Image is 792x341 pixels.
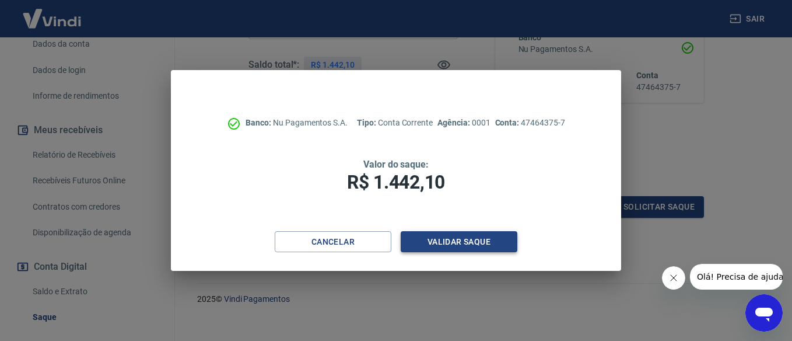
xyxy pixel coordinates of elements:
iframe: Fechar mensagem [662,266,685,290]
span: Olá! Precisa de ajuda? [7,8,98,18]
span: R$ 1.442,10 [347,171,445,193]
button: Cancelar [275,231,391,253]
iframe: Mensagem da empresa [690,264,783,290]
span: Tipo: [357,118,378,127]
span: Agência: [437,118,472,127]
button: Validar saque [401,231,517,253]
p: 0001 [437,117,490,129]
p: Nu Pagamentos S.A. [246,117,348,129]
span: Valor do saque: [363,159,429,170]
p: 47464375-7 [495,117,565,129]
span: Banco: [246,118,273,127]
span: Conta: [495,118,521,127]
p: Conta Corrente [357,117,433,129]
iframe: Botão para abrir a janela de mensagens [745,294,783,332]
